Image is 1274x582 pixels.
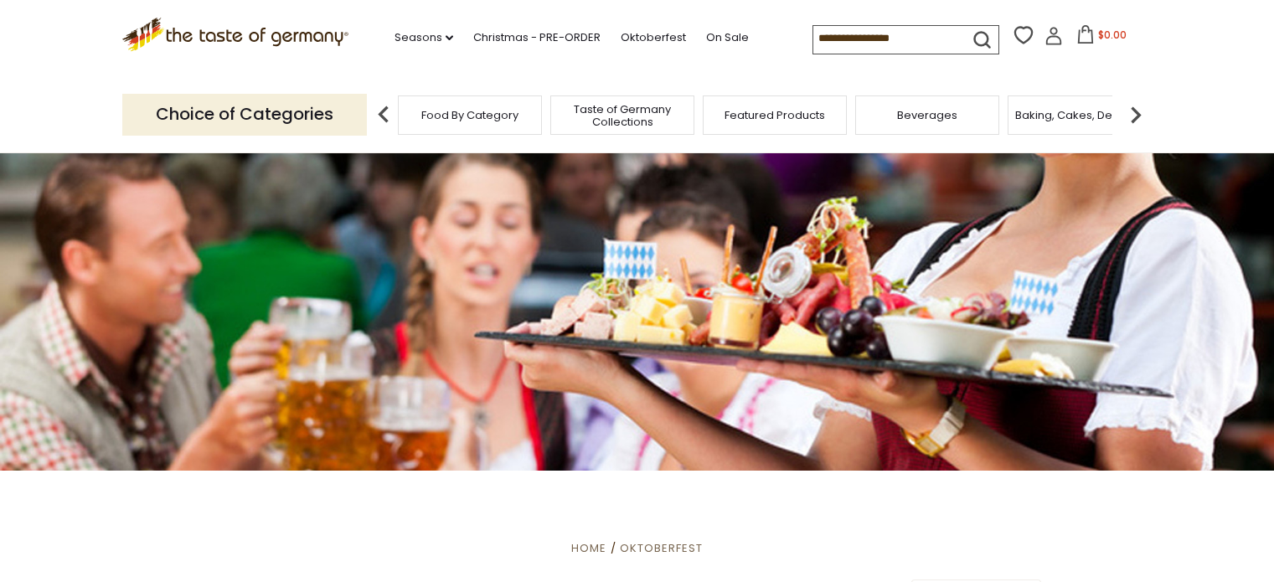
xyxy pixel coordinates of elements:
[706,28,749,47] a: On Sale
[1066,25,1137,50] button: $0.00
[571,540,606,556] a: Home
[1015,109,1145,121] a: Baking, Cakes, Desserts
[367,98,400,131] img: previous arrow
[473,28,601,47] a: Christmas - PRE-ORDER
[725,109,825,121] a: Featured Products
[122,94,367,135] p: Choice of Categories
[555,103,689,128] a: Taste of Germany Collections
[897,109,957,121] a: Beverages
[1098,28,1127,42] span: $0.00
[621,28,686,47] a: Oktoberfest
[620,540,703,556] a: Oktoberfest
[421,109,518,121] a: Food By Category
[395,28,453,47] a: Seasons
[1119,98,1153,131] img: next arrow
